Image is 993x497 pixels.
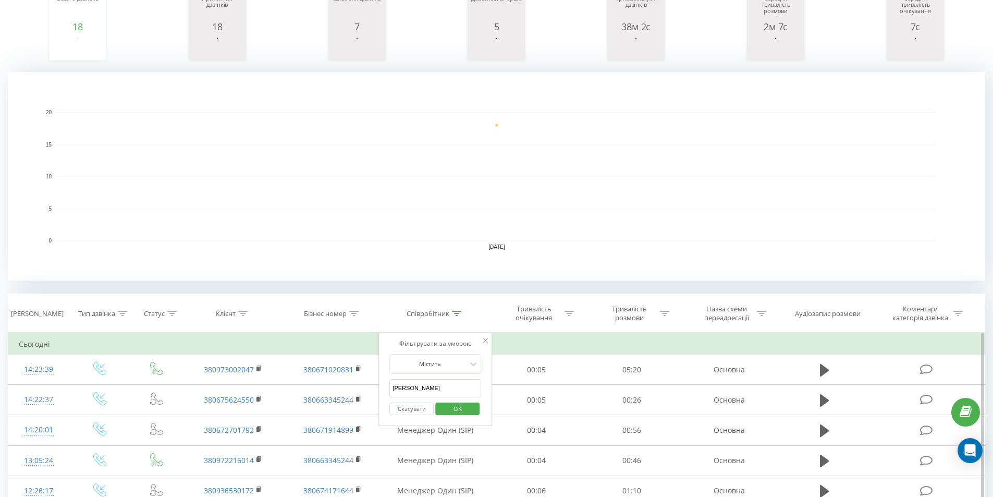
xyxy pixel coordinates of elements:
td: 00:56 [584,415,680,445]
a: 380671914899 [303,425,353,435]
text: 15 [46,142,52,148]
a: 380973002047 [204,365,254,374]
div: 14:22:37 [19,390,59,410]
svg: A chart. [610,32,662,63]
svg: A chart. [52,32,104,63]
div: 18 [191,21,243,32]
td: 00:26 [584,385,680,415]
div: 7 [331,21,383,32]
div: Статус [144,309,165,318]
td: Основна [679,385,778,415]
svg: A chart. [889,32,941,63]
div: 18 [52,21,104,32]
div: Назва схеми переадресації [698,305,754,322]
text: 10 [46,174,52,179]
td: Основна [679,415,778,445]
td: 00:05 [489,355,584,385]
div: Тривалість розмови [602,305,657,322]
td: 00:46 [584,445,680,476]
td: Основна [679,355,778,385]
td: 00:04 [489,415,584,445]
div: Тип дзвінка [78,309,115,318]
div: Клієнт [216,309,236,318]
a: 380675624550 [204,395,254,405]
td: Сьогодні [8,334,985,355]
a: 380672701792 [204,425,254,435]
td: Основна [679,445,778,476]
div: Тривалість очікування [506,305,562,322]
div: 14:23:39 [19,359,59,380]
td: 00:05 [489,385,584,415]
text: 20 [46,110,52,115]
span: OK [443,401,472,417]
div: 7с [889,21,941,32]
svg: A chart. [191,32,243,63]
input: Введіть значення [389,379,481,397]
svg: A chart. [470,32,522,63]
a: 380663345244 [303,455,353,465]
div: Open Intercom Messenger [958,438,983,463]
div: 2м 7с [750,21,802,32]
a: 380972216014 [204,455,254,465]
div: [PERSON_NAME] [11,309,64,318]
a: 380674171644 [303,486,353,495]
text: 5 [48,206,52,212]
div: Співробітник [407,309,449,318]
td: 05:20 [584,355,680,385]
td: 00:04 [489,445,584,476]
a: 380663345244 [303,395,353,405]
td: Менеджер Один (SIP) [382,445,489,476]
text: [DATE] [488,244,505,250]
div: Аудіозапис розмови [795,309,861,318]
div: 14:20:01 [19,420,59,440]
div: Фільтрувати за умовою [389,338,481,349]
a: 380671020831 [303,365,353,374]
svg: A chart. [750,32,802,63]
div: 13:05:24 [19,451,59,471]
div: Коментар/категорія дзвінка [890,305,951,322]
div: 5 [470,21,522,32]
text: 0 [48,238,52,244]
div: Бізнес номер [304,309,347,318]
button: Скасувати [389,403,434,416]
svg: A chart. [331,32,383,63]
a: 380936530172 [204,486,254,495]
svg: A chart. [8,72,985,281]
button: OK [435,403,480,416]
div: 38м 2с [610,21,662,32]
td: Менеджер Один (SIP) [382,415,489,445]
